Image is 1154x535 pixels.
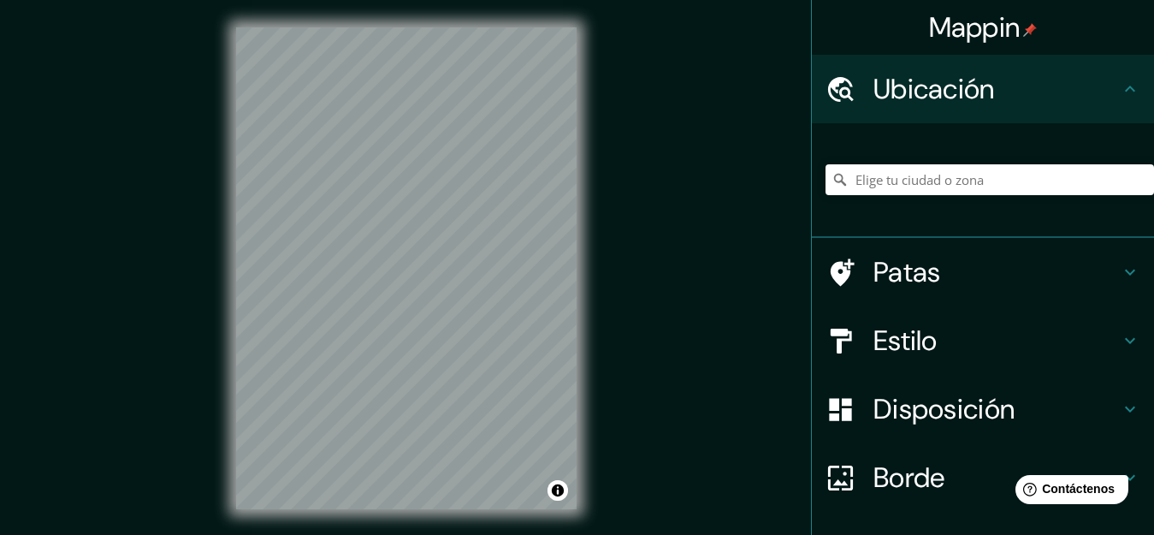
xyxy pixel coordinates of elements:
div: Disposición [812,375,1154,443]
font: Patas [873,254,941,290]
input: Elige tu ciudad o zona [826,164,1154,195]
button: Activar o desactivar atribución [547,480,568,501]
font: Mappin [929,9,1021,45]
img: pin-icon.png [1023,23,1037,37]
div: Borde [812,443,1154,512]
div: Patas [812,238,1154,306]
font: Disposición [873,391,1015,427]
div: Estilo [812,306,1154,375]
font: Ubicación [873,71,995,107]
iframe: Lanzador de widgets de ayuda [1002,468,1135,516]
font: Borde [873,460,945,496]
font: Estilo [873,323,938,359]
div: Ubicación [812,55,1154,123]
canvas: Mapa [236,27,577,509]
